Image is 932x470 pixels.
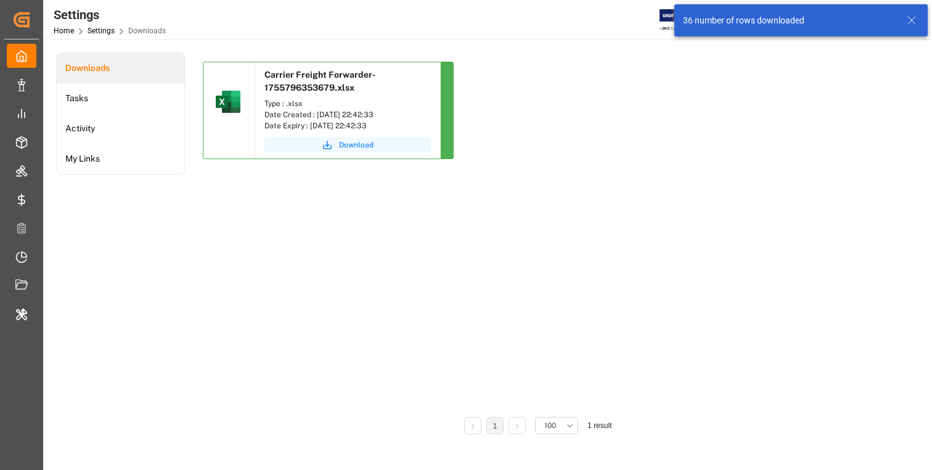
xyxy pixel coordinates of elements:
[264,138,431,152] button: Download
[264,120,431,131] div: Date Expiry : [DATE] 22:42:33
[57,53,184,83] a: Downloads
[535,417,578,434] button: open menu
[264,109,431,120] div: Date Created : [DATE] 22:42:33
[587,421,611,430] span: 1 result
[264,98,431,109] div: Type : .xlsx
[544,420,556,431] span: 100
[683,14,895,27] div: 36 number of rows downloaded
[57,113,184,144] a: Activity
[88,27,115,35] a: Settings
[486,417,504,434] li: 1
[213,87,243,117] img: microsoft-excel-2019--v1.png
[339,139,374,150] span: Download
[493,422,497,431] a: 1
[57,144,184,174] a: My Links
[57,83,184,113] a: Tasks
[264,70,376,93] span: Carrier Freight Forwarder-1755796353679.xlsx
[660,9,702,31] img: Exertis%20JAM%20-%20Email%20Logo.jpg_1722504956.jpg
[464,417,481,434] li: Previous Page
[509,417,526,434] li: Next Page
[54,27,74,35] a: Home
[54,6,166,24] div: Settings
